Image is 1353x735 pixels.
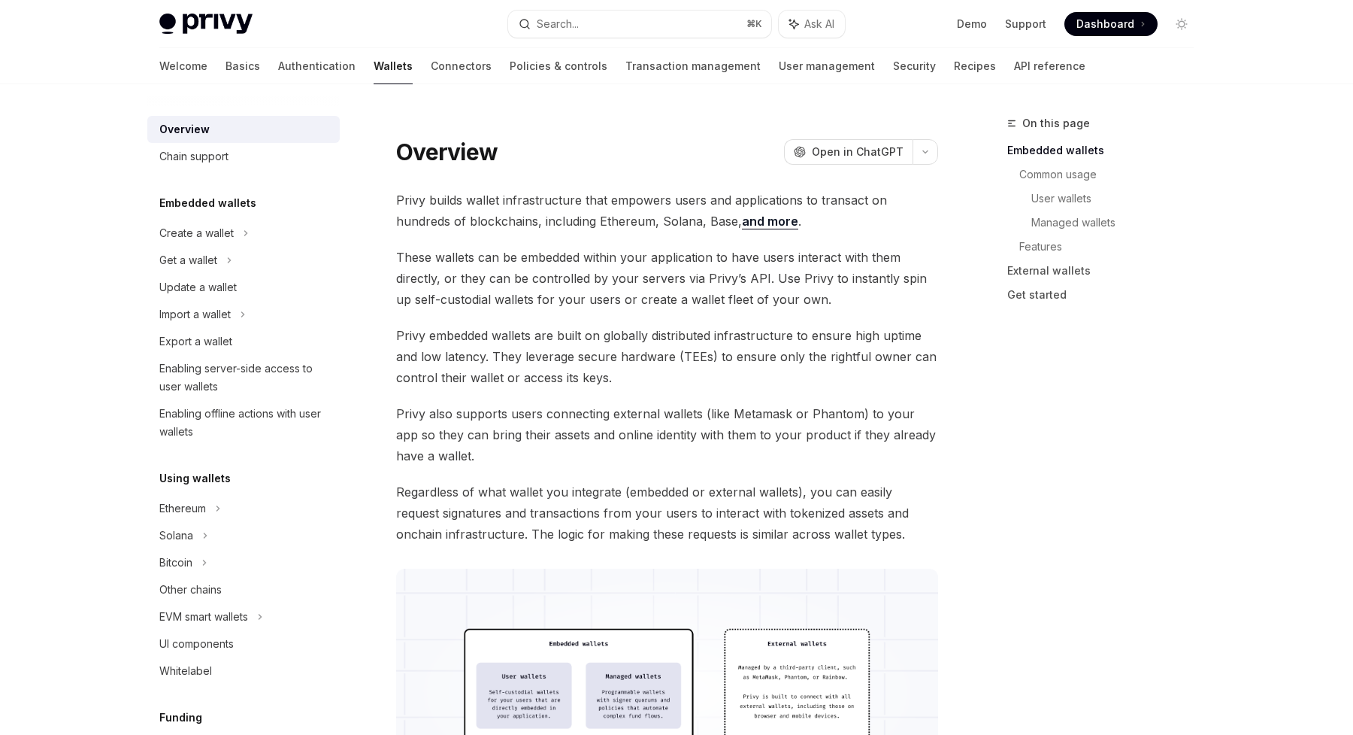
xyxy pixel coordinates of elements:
[159,581,222,599] div: Other chains
[159,469,231,487] h5: Using wallets
[159,147,229,166] div: Chain support
[779,11,845,38] button: Ask AI
[159,14,253,35] img: light logo
[159,120,210,138] div: Overview
[1007,283,1206,307] a: Get started
[746,18,762,30] span: ⌘ K
[1064,12,1158,36] a: Dashboard
[159,194,256,212] h5: Embedded wallets
[510,48,607,84] a: Policies & controls
[159,635,234,653] div: UI components
[374,48,413,84] a: Wallets
[147,274,340,301] a: Update a wallet
[893,48,936,84] a: Security
[1031,187,1206,211] a: User wallets
[159,554,192,572] div: Bitcoin
[159,500,206,518] div: Ethereum
[1022,114,1090,132] span: On this page
[147,576,340,603] a: Other chains
[147,400,340,445] a: Enabling offline actions with user wallets
[954,48,996,84] a: Recipes
[396,481,938,545] span: Regardless of what wallet you integrate (embedded or external wallets), you can easily request si...
[804,17,834,32] span: Ask AI
[537,15,579,33] div: Search...
[159,608,248,626] div: EVM smart wallets
[159,278,237,296] div: Update a wallet
[159,709,202,727] h5: Funding
[812,144,904,159] span: Open in ChatGPT
[1014,48,1085,84] a: API reference
[147,355,340,400] a: Enabling server-side access to user wallets
[396,138,498,166] h1: Overview
[1019,162,1206,187] a: Common usage
[779,48,875,84] a: User management
[1005,17,1046,32] a: Support
[159,360,331,396] div: Enabling server-side access to user wallets
[396,190,938,232] span: Privy builds wallet infrastructure that empowers users and applications to transact on hundreds o...
[396,403,938,466] span: Privy also supports users connecting external wallets (like Metamask or Phantom) to your app so t...
[396,325,938,388] span: Privy embedded wallets are built on globally distributed infrastructure to ensure high uptime and...
[1007,138,1206,162] a: Embedded wallets
[278,48,356,84] a: Authentication
[159,251,217,269] div: Get a wallet
[396,247,938,310] span: These wallets can be embedded within your application to have users interact with them directly, ...
[159,405,331,441] div: Enabling offline actions with user wallets
[431,48,492,84] a: Connectors
[147,630,340,658] a: UI components
[147,328,340,355] a: Export a wallet
[957,17,987,32] a: Demo
[1019,235,1206,259] a: Features
[784,139,913,165] button: Open in ChatGPT
[147,143,340,170] a: Chain support
[147,658,340,685] a: Whitelabel
[1031,211,1206,235] a: Managed wallets
[625,48,761,84] a: Transaction management
[742,214,798,229] a: and more
[1007,259,1206,283] a: External wallets
[159,305,231,323] div: Import a wallet
[159,224,234,242] div: Create a wallet
[225,48,260,84] a: Basics
[159,662,212,680] div: Whitelabel
[1170,12,1194,36] button: Toggle dark mode
[147,116,340,143] a: Overview
[1076,17,1134,32] span: Dashboard
[159,48,207,84] a: Welcome
[508,11,771,38] button: Search...⌘K
[159,527,193,545] div: Solana
[159,333,232,351] div: Export a wallet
